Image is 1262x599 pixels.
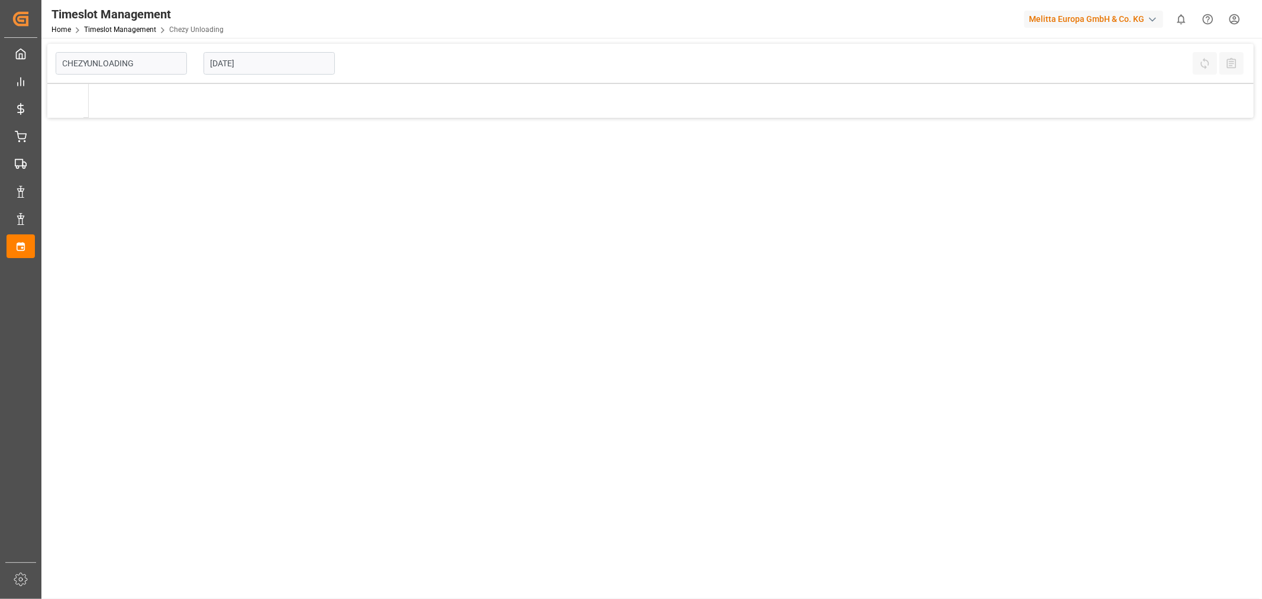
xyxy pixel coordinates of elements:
button: Help Center [1195,6,1221,33]
button: show 0 new notifications [1168,6,1195,33]
a: Home [51,25,71,34]
div: Timeslot Management [51,5,224,23]
input: Type to search/select [56,52,187,75]
input: DD-MM-YYYY [204,52,335,75]
div: Melitta Europa GmbH & Co. KG [1024,11,1163,28]
a: Timeslot Management [84,25,156,34]
button: Melitta Europa GmbH & Co. KG [1024,8,1168,30]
